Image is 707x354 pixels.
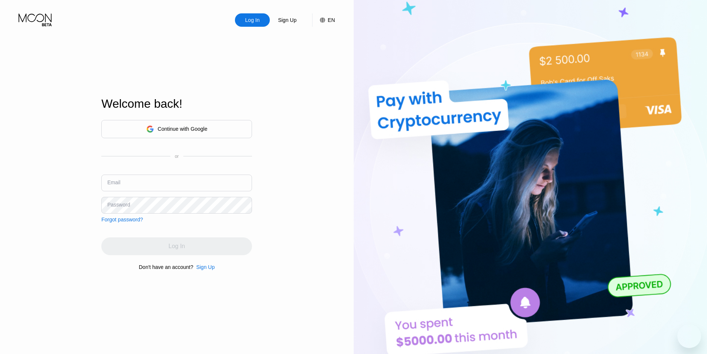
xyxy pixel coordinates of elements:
[101,120,252,138] div: Continue with Google
[107,202,130,208] div: Password
[270,13,305,27] div: Sign Up
[101,217,143,223] div: Forgot password?
[328,17,335,23] div: EN
[196,264,215,270] div: Sign Up
[277,16,297,24] div: Sign Up
[175,154,179,159] div: or
[312,13,335,27] div: EN
[107,179,120,185] div: Email
[101,97,252,111] div: Welcome back!
[235,13,270,27] div: Log In
[158,126,207,132] div: Continue with Google
[193,264,215,270] div: Sign Up
[139,264,193,270] div: Don't have an account?
[677,324,701,348] iframe: Button to launch messaging window
[245,16,261,24] div: Log In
